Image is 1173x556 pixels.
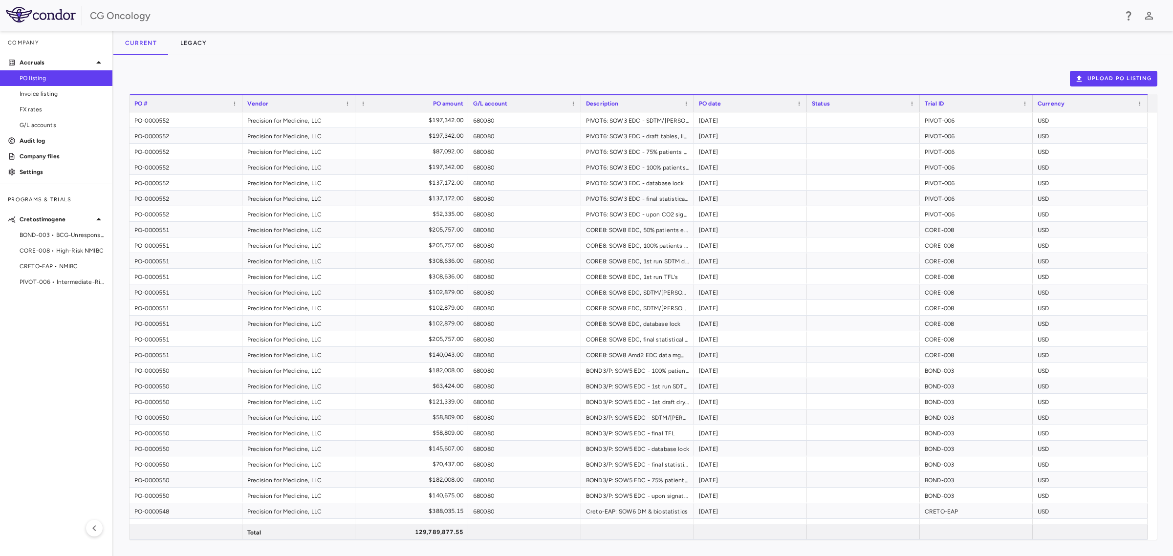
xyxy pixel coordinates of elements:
[130,394,242,409] div: PO-0000550
[242,331,355,346] div: Precision for Medicine, LLC
[130,378,242,393] div: PO-0000550
[581,206,694,221] div: PIVOT6: SOW3 EDC - upon CO2 signature
[468,144,581,159] div: 680080
[1038,100,1064,107] span: Currency
[694,363,807,378] div: [DATE]
[581,363,694,378] div: BOND3/P: SOW5 EDC - 100% patients enrolled
[364,300,463,316] div: $102,879.00
[1033,441,1148,456] div: USD
[242,222,355,237] div: Precision for Medicine, LLC
[920,394,1033,409] div: BOND-003
[90,8,1116,23] div: CG Oncology
[20,121,105,129] span: G/L accounts
[1033,363,1148,378] div: USD
[694,269,807,284] div: [DATE]
[468,425,581,440] div: 680080
[130,222,242,237] div: PO-0000551
[473,100,508,107] span: G/L account
[581,269,694,284] div: CORE8: SOW8 EDC, 1st run TFL's
[20,168,105,176] p: Settings
[20,136,105,145] p: Audit log
[920,378,1033,393] div: BOND-003
[920,347,1033,362] div: CORE-008
[694,378,807,393] div: [DATE]
[694,456,807,471] div: [DATE]
[242,488,355,503] div: Precision for Medicine, LLC
[468,456,581,471] div: 680080
[364,159,463,175] div: $197,342.00
[242,378,355,393] div: Precision for Medicine, LLC
[1033,472,1148,487] div: USD
[364,191,463,206] div: $137,172.00
[920,409,1033,425] div: BOND-003
[920,425,1033,440] div: BOND-003
[920,159,1033,174] div: PIVOT-006
[1033,144,1148,159] div: USD
[581,112,694,128] div: PIVOT6: SOW3 EDC - SDTM/[PERSON_NAME] datasets 1st run
[920,144,1033,159] div: PIVOT-006
[130,253,242,268] div: PO-0000551
[1033,488,1148,503] div: USD
[364,363,463,378] div: $182,008.00
[1033,519,1148,534] div: USD
[1033,112,1148,128] div: USD
[364,206,463,222] div: $52,335.00
[581,409,694,425] div: BOND3/P: SOW5 EDC - SDTM/[PERSON_NAME] datasets final run
[694,472,807,487] div: [DATE]
[242,503,355,518] div: Precision for Medicine, LLC
[694,441,807,456] div: [DATE]
[20,231,105,239] span: BOND-003 • BCG-Unresponsive, High-Risk NMIBC
[581,237,694,253] div: CORE8: SOW8 EDC, 100% patients enrolled
[920,363,1033,378] div: BOND-003
[699,100,721,107] span: PO date
[1033,409,1148,425] div: USD
[130,409,242,425] div: PO-0000550
[581,472,694,487] div: BOND3/P: SOW5 EDC - 75% patients enrolled
[130,191,242,206] div: PO-0000552
[468,128,581,143] div: 680080
[920,206,1033,221] div: PIVOT-006
[581,378,694,393] div: BOND3/P: SOW5 EDC - 1st run SDTM datasets
[242,300,355,315] div: Precision for Medicine, LLC
[6,7,76,22] img: logo-full-BYUhSk78.svg
[1033,206,1148,221] div: USD
[694,175,807,190] div: [DATE]
[581,300,694,315] div: CORE8: SOW8 EDC, SDTM/[PERSON_NAME] datasets final TFL
[1033,316,1148,331] div: USD
[242,175,355,190] div: Precision for Medicine, LLC
[364,284,463,300] div: $102,879.00
[1033,191,1148,206] div: USD
[468,159,581,174] div: 680080
[581,331,694,346] div: CORE8: SOW8 EDC, final statistical analysis
[364,347,463,363] div: $140,043.00
[468,347,581,362] div: 680080
[364,175,463,191] div: $137,172.00
[130,488,242,503] div: PO-0000550
[130,112,242,128] div: PO-0000552
[581,222,694,237] div: CORE8: SOW8 EDC, 50% patients enrolled
[468,331,581,346] div: 680080
[581,425,694,440] div: BOND3/P: SOW5 EDC - final TFL
[468,378,581,393] div: 680080
[581,175,694,190] div: PIVOT6: SOW3 EDC - database lock
[920,331,1033,346] div: CORE-008
[581,347,694,362] div: CORE8: SOW8 Amd2 EDC data mgmt prepay
[364,253,463,269] div: $308,636.00
[20,58,93,67] p: Accruals
[242,316,355,331] div: Precision for Medicine, LLC
[1033,237,1148,253] div: USD
[1033,425,1148,440] div: USD
[130,503,242,518] div: PO-0000548
[247,100,268,107] span: Vendor
[242,144,355,159] div: Precision for Medicine, LLC
[581,456,694,471] div: BOND3/P: SOW5 EDC - final statistical analysis
[468,394,581,409] div: 680080
[130,519,242,534] div: PO-0000548
[364,112,463,128] div: $197,342.00
[242,128,355,143] div: Precision for Medicine, LLC
[1033,300,1148,315] div: USD
[364,237,463,253] div: $205,757.00
[242,425,355,440] div: Precision for Medicine, LLC
[364,488,463,503] div: $140,675.00
[468,175,581,190] div: 680080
